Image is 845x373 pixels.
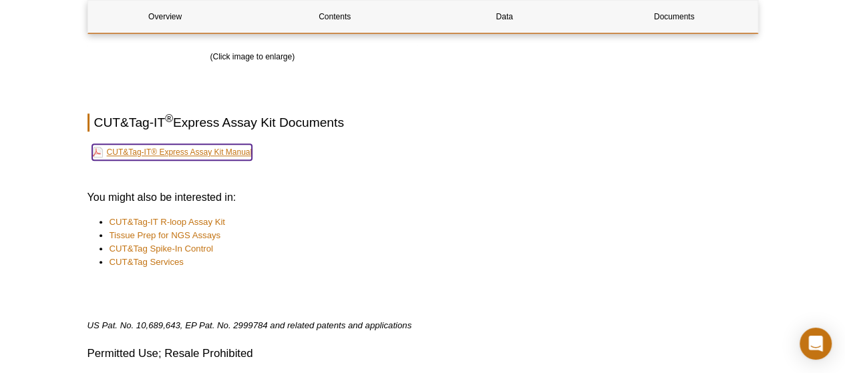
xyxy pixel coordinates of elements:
a: Overview [88,1,242,33]
sup: ® [165,113,173,124]
h3: You might also be interested in: [88,190,758,206]
a: CUT&Tag-IT® Express Assay Kit Manual [92,144,252,160]
h3: Permitted Use; Resale Prohibited [88,346,758,362]
a: Contents [258,1,412,33]
h2: CUT&Tag-IT Express Assay Kit Documents [88,113,758,131]
div: Open Intercom Messenger [800,328,832,360]
a: CUT&Tag-IT R-loop Assay Kit [110,216,225,229]
a: Data [428,1,582,33]
em: US Pat. No. 10,689,643, EP Pat. No. 2999784 and related patents and applications [88,320,412,330]
a: Documents [597,1,751,33]
a: Tissue Prep for NGS Assays [110,229,221,242]
a: CUT&Tag Services [110,256,184,269]
a: CUT&Tag Spike-In Control [110,242,213,256]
